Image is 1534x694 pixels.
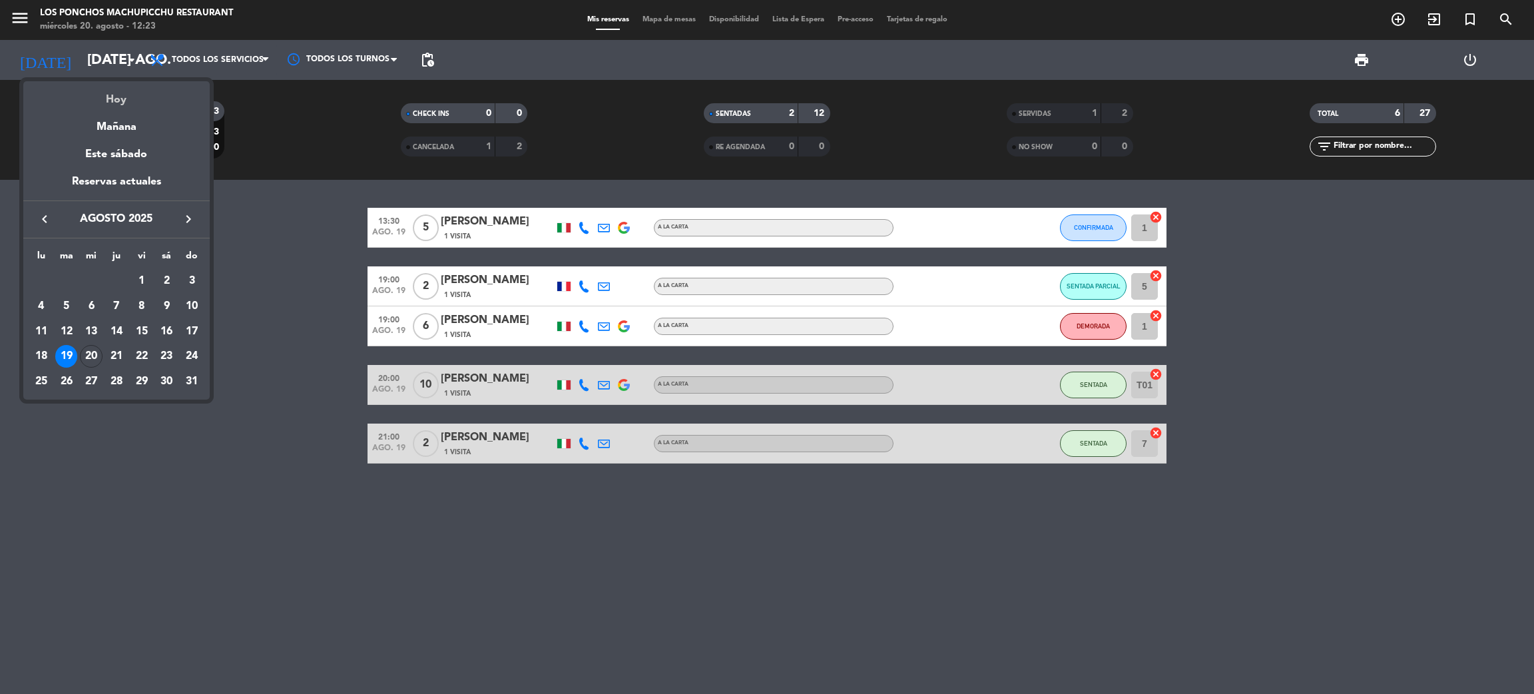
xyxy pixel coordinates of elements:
i: keyboard_arrow_left [37,211,53,227]
div: 21 [105,345,128,368]
div: 11 [30,320,53,343]
div: Hoy [23,81,210,109]
td: 2 de agosto de 2025 [154,268,180,294]
div: 6 [80,295,103,318]
div: 25 [30,370,53,393]
button: keyboard_arrow_left [33,210,57,228]
td: 4 de agosto de 2025 [29,294,54,319]
td: 8 de agosto de 2025 [129,294,154,319]
td: 9 de agosto de 2025 [154,294,180,319]
button: keyboard_arrow_right [176,210,200,228]
td: 19 de agosto de 2025 [54,344,79,369]
td: 17 de agosto de 2025 [179,319,204,344]
div: 27 [80,370,103,393]
td: 27 de agosto de 2025 [79,369,104,394]
th: sábado [154,248,180,269]
div: 9 [155,295,178,318]
div: 5 [55,295,78,318]
td: 3 de agosto de 2025 [179,268,204,294]
i: keyboard_arrow_right [180,211,196,227]
div: 24 [180,345,203,368]
div: 29 [130,370,153,393]
td: 28 de agosto de 2025 [104,369,129,394]
th: domingo [179,248,204,269]
div: 14 [105,320,128,343]
td: 21 de agosto de 2025 [104,344,129,369]
span: agosto 2025 [57,210,176,228]
th: jueves [104,248,129,269]
td: AGO. [29,268,129,294]
div: 2 [155,270,178,292]
td: 12 de agosto de 2025 [54,319,79,344]
td: 18 de agosto de 2025 [29,344,54,369]
td: 20 de agosto de 2025 [79,344,104,369]
div: 30 [155,370,178,393]
td: 25 de agosto de 2025 [29,369,54,394]
div: 23 [155,345,178,368]
div: 19 [55,345,78,368]
th: miércoles [79,248,104,269]
div: 13 [80,320,103,343]
td: 22 de agosto de 2025 [129,344,154,369]
td: 6 de agosto de 2025 [79,294,104,319]
td: 26 de agosto de 2025 [54,369,79,394]
div: 28 [105,370,128,393]
td: 5 de agosto de 2025 [54,294,79,319]
div: 26 [55,370,78,393]
div: Reservas actuales [23,173,210,200]
td: 11 de agosto de 2025 [29,319,54,344]
div: 20 [80,345,103,368]
div: 10 [180,295,203,318]
td: 13 de agosto de 2025 [79,319,104,344]
div: 4 [30,295,53,318]
td: 23 de agosto de 2025 [154,344,180,369]
div: 18 [30,345,53,368]
td: 15 de agosto de 2025 [129,319,154,344]
div: 7 [105,295,128,318]
th: martes [54,248,79,269]
div: 31 [180,370,203,393]
td: 30 de agosto de 2025 [154,369,180,394]
td: 29 de agosto de 2025 [129,369,154,394]
td: 16 de agosto de 2025 [154,319,180,344]
td: 24 de agosto de 2025 [179,344,204,369]
td: 31 de agosto de 2025 [179,369,204,394]
td: 10 de agosto de 2025 [179,294,204,319]
th: viernes [129,248,154,269]
td: 14 de agosto de 2025 [104,319,129,344]
div: Mañana [23,109,210,136]
div: 1 [130,270,153,292]
div: 17 [180,320,203,343]
div: 22 [130,345,153,368]
div: 16 [155,320,178,343]
div: 12 [55,320,78,343]
div: 15 [130,320,153,343]
div: 8 [130,295,153,318]
div: Este sábado [23,136,210,173]
div: 3 [180,270,203,292]
th: lunes [29,248,54,269]
td: 7 de agosto de 2025 [104,294,129,319]
td: 1 de agosto de 2025 [129,268,154,294]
